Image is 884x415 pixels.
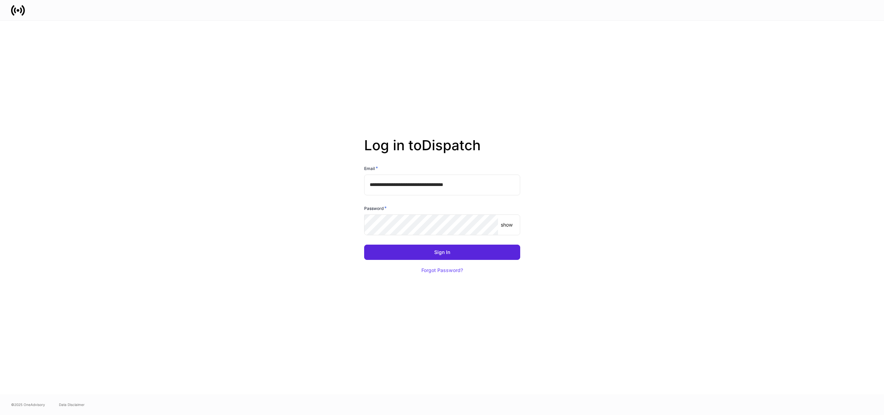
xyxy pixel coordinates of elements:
[11,402,45,407] span: © 2025 OneAdvisory
[421,268,463,273] div: Forgot Password?
[434,250,450,255] div: Sign In
[501,221,513,228] p: show
[364,165,378,172] h6: Email
[364,205,387,212] h6: Password
[413,263,472,278] button: Forgot Password?
[364,137,520,165] h2: Log in to Dispatch
[59,402,85,407] a: Data Disclaimer
[364,245,520,260] button: Sign In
